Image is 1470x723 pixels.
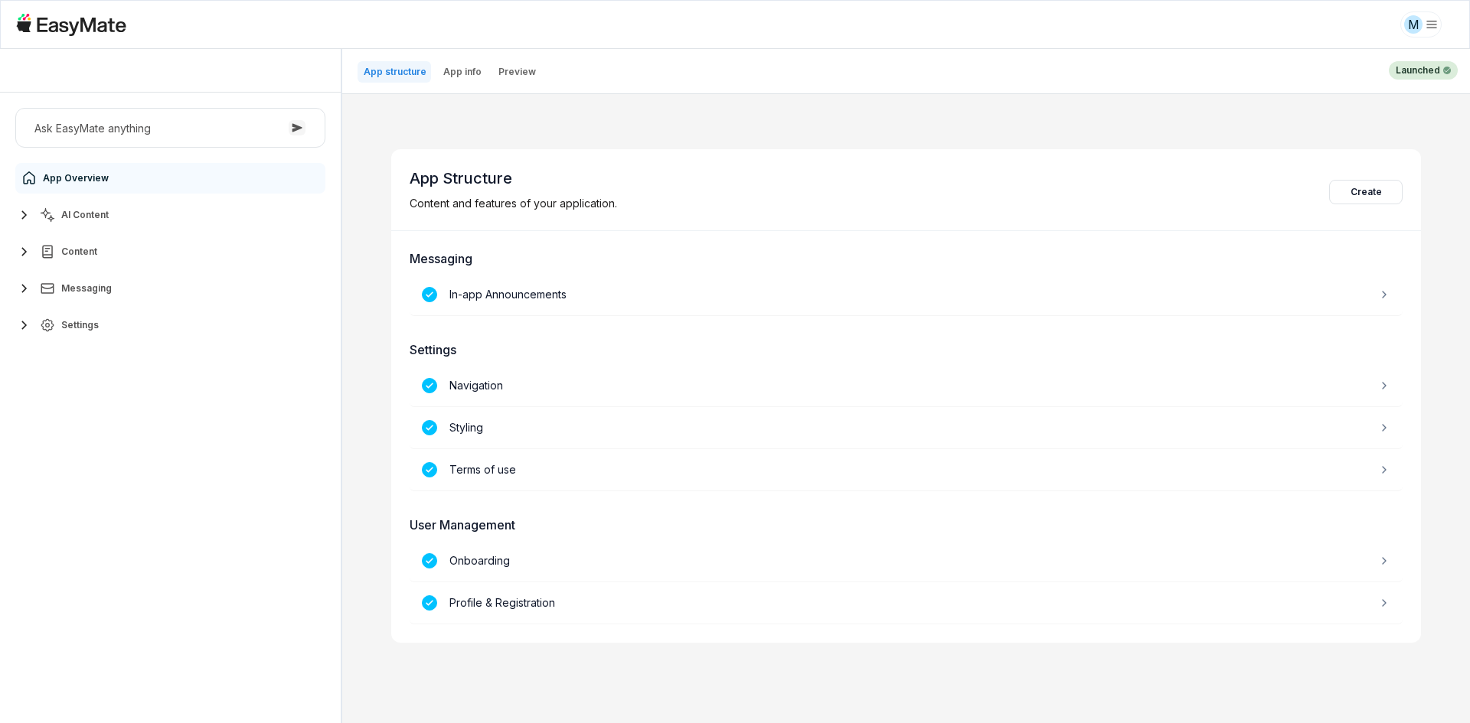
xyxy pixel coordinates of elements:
a: In-app Announcements [410,274,1403,316]
a: Styling [410,407,1403,449]
button: Settings [15,310,325,340]
p: App Structure [410,168,617,189]
a: App Overview [15,163,325,194]
a: Onboarding [410,540,1403,582]
span: Content [61,246,97,258]
p: Content and features of your application. [410,195,617,212]
a: Profile & Registration [410,582,1403,624]
h3: Messaging [410,249,1403,268]
a: Navigation [410,365,1403,407]
div: M [1404,15,1423,34]
a: Terms of use [410,449,1403,491]
p: In-app Announcements [449,286,567,303]
button: Create [1329,180,1403,204]
p: App info [443,66,482,78]
p: Profile & Registration [449,594,555,611]
p: Launched [1396,64,1440,77]
span: AI Content [61,209,109,221]
span: App Overview [43,172,109,184]
p: Preview [498,66,536,78]
button: Messaging [15,273,325,304]
button: Ask EasyMate anything [15,108,325,148]
p: Styling [449,419,483,436]
p: App structure [364,66,426,78]
h3: User Management [410,516,1403,534]
p: Onboarding [449,552,510,569]
button: Content [15,236,325,267]
p: Navigation [449,377,503,394]
h3: Settings [410,340,1403,359]
button: AI Content [15,200,325,230]
span: Messaging [61,282,112,295]
span: Settings [61,319,99,331]
p: Terms of use [449,461,516,478]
